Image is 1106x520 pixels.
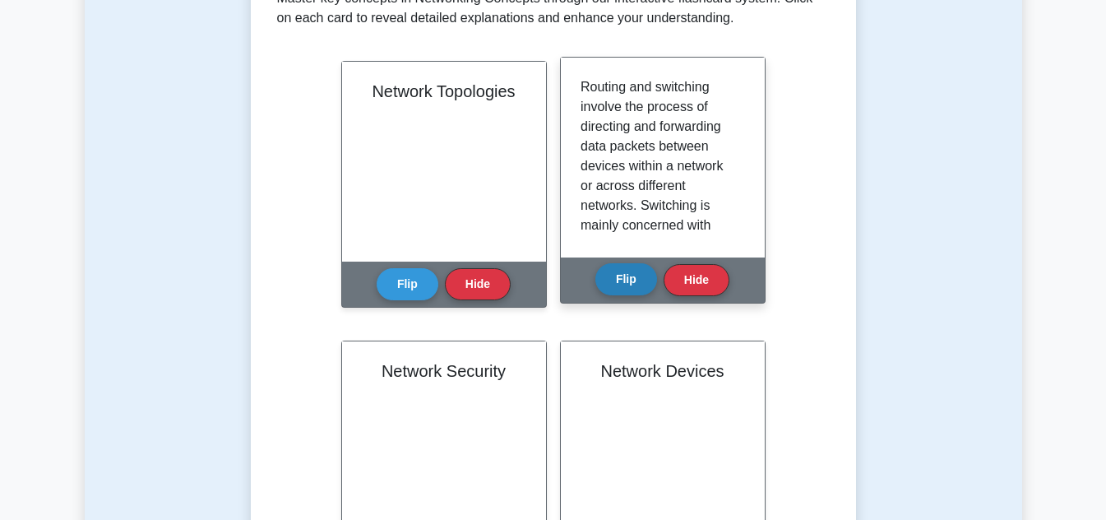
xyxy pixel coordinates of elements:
h2: Network Topologies [362,81,526,101]
h2: Network Security [362,361,526,381]
h2: Network Devices [581,361,745,381]
button: Hide [445,268,511,300]
button: Flip [595,263,657,295]
button: Hide [664,264,729,296]
button: Flip [377,268,438,300]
